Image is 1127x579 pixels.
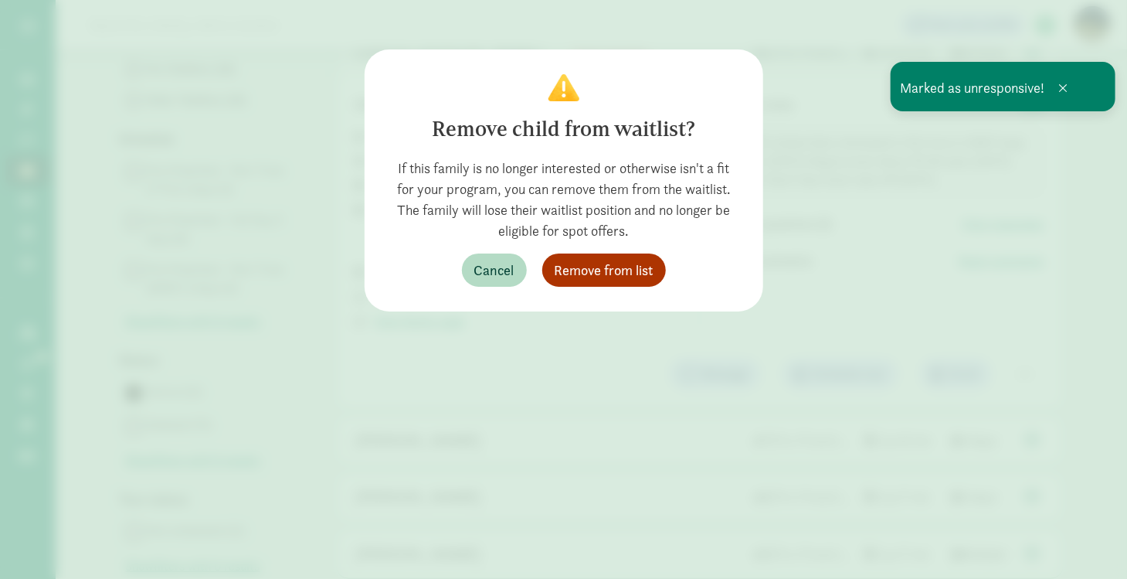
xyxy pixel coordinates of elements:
[891,62,1115,111] div: Marked as unresponsive!
[474,260,514,281] span: Cancel
[548,74,579,101] img: Confirm
[555,260,653,281] span: Remove from list
[462,254,527,287] button: Cancel
[1050,505,1127,579] iframe: Chat Widget
[389,114,738,145] div: Remove child from waitlist?
[542,254,666,287] button: Remove from list
[389,158,738,241] div: If this family is no longer interested or otherwise isn't a fit for your program, you can remove ...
